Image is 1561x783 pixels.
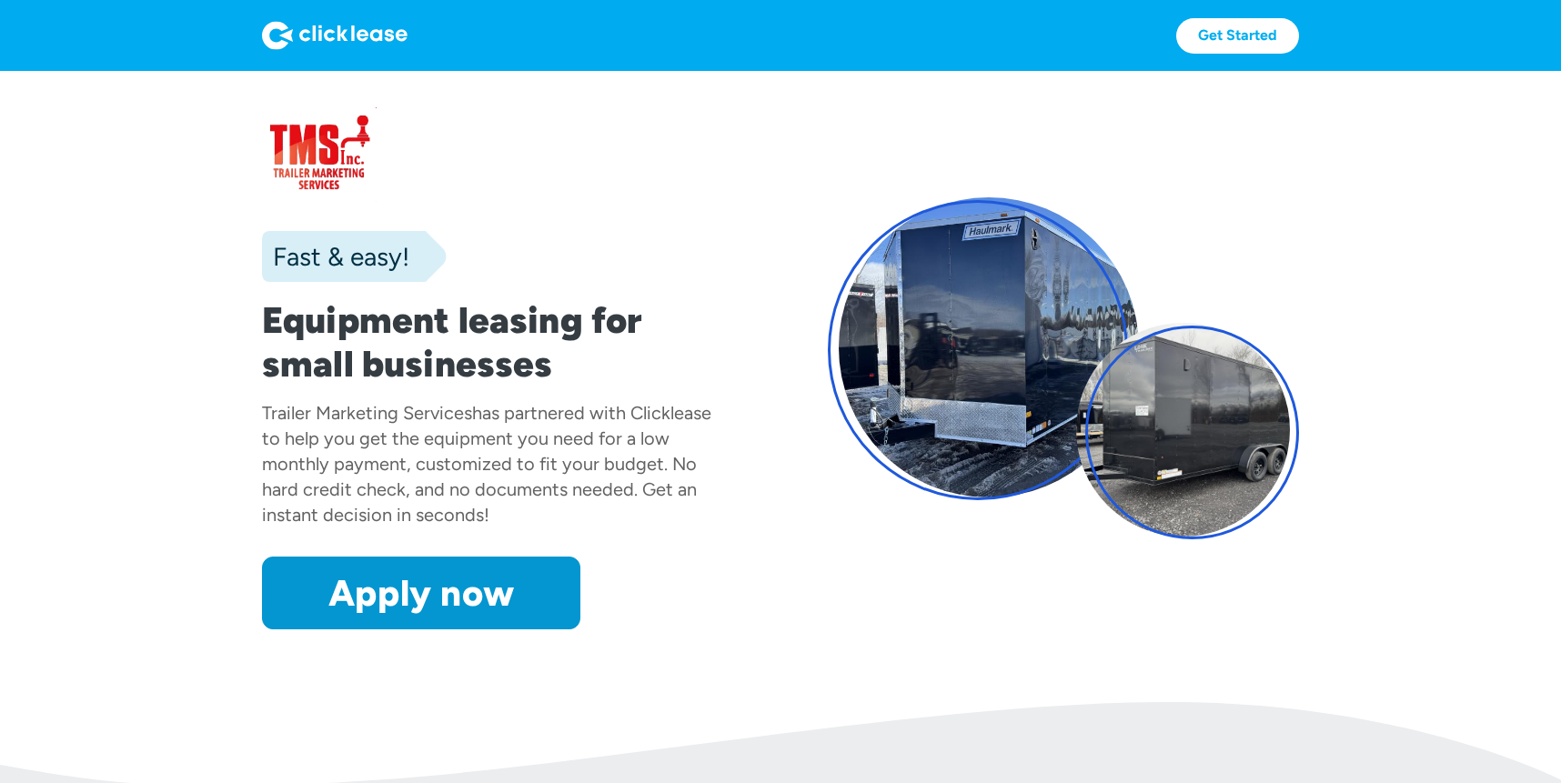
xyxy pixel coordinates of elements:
img: Logo [262,21,408,50]
div: Fast & easy! [262,238,409,275]
div: Trailer Marketing Services [262,402,472,424]
a: Apply now [262,557,580,629]
h1: Equipment leasing for small businesses [262,298,733,386]
a: Get Started [1176,18,1299,54]
div: has partnered with Clicklease to help you get the equipment you need for a low monthly payment, c... [262,402,711,526]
